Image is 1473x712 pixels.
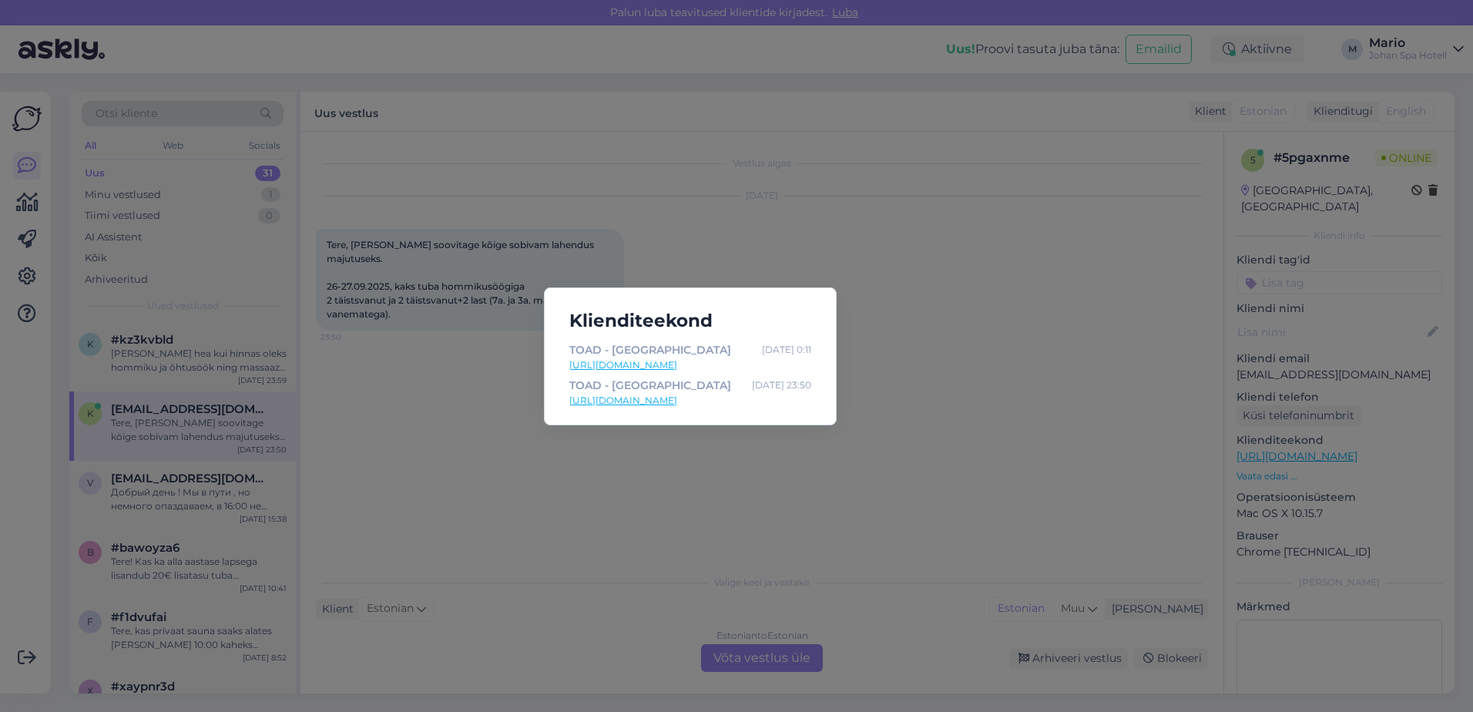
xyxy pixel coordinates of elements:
a: [URL][DOMAIN_NAME] [569,394,811,408]
div: TOAD - [GEOGRAPHIC_DATA] [569,341,731,358]
h5: Klienditeekond [557,307,824,335]
a: [URL][DOMAIN_NAME] [569,358,811,372]
div: [DATE] 23:50 [752,377,811,394]
div: TOAD - [GEOGRAPHIC_DATA] [569,377,731,394]
div: [DATE] 0:11 [762,341,811,358]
